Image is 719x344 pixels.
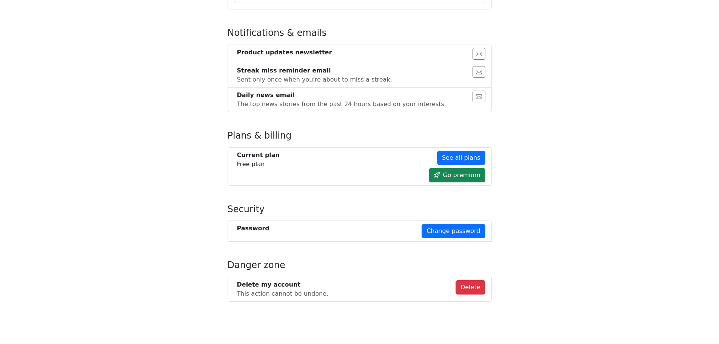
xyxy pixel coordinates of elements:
div: Streak miss reminder email [237,66,392,75]
div: Sent only once when you're about to miss a streak. [237,75,392,84]
h4: Security [228,204,492,215]
div: Password [237,224,269,233]
div: Product updates newsletter [237,48,332,57]
div: Delete my account [237,280,329,289]
div: This action cannot be undone. [237,289,329,298]
a: Change password [422,224,485,238]
h4: Danger zone [228,260,492,271]
a: See all plans [437,151,485,165]
h4: Notifications & emails [228,28,492,39]
button: Delete [456,280,485,295]
h4: Plans & billing [228,130,492,141]
div: Current plan [237,151,280,160]
div: The top news stories from the past 24 hours based on your interests. [237,100,446,109]
div: Daily news email [237,91,446,100]
a: Go premium [429,168,485,182]
div: Free plan [237,151,280,169]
